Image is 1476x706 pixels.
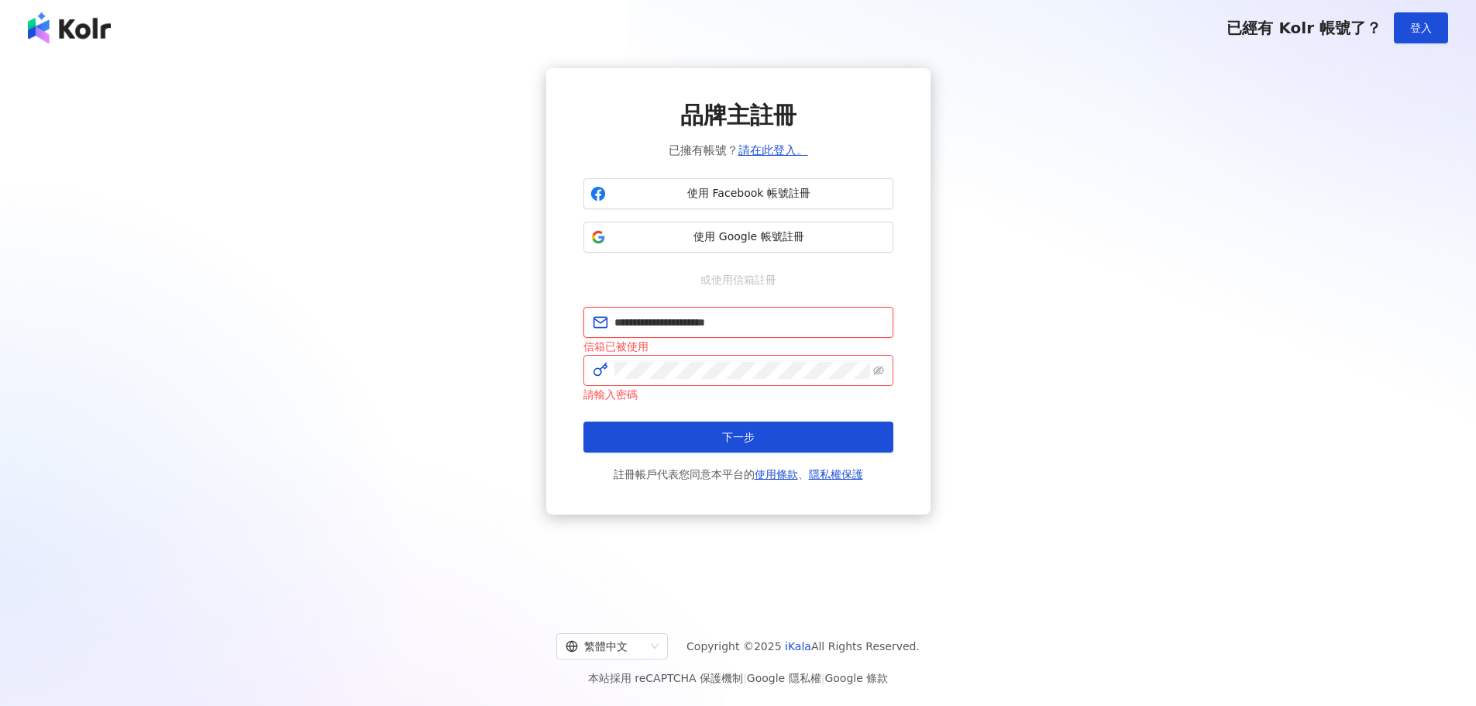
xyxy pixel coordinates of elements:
[583,422,893,453] button: 下一步
[755,468,798,480] a: 使用條款
[747,672,821,684] a: Google 隱私權
[785,640,811,653] a: iKala
[821,672,825,684] span: |
[614,465,863,484] span: 註冊帳戶代表您同意本平台的 、
[612,229,886,245] span: 使用 Google 帳號註冊
[583,222,893,253] button: 使用 Google 帳號註冊
[680,99,796,132] span: 品牌主註冊
[583,386,893,403] div: 請輸入密碼
[873,365,884,376] span: eye-invisible
[583,338,893,355] div: 信箱已被使用
[588,669,888,687] span: 本站採用 reCAPTCHA 保護機制
[1227,19,1381,37] span: 已經有 Kolr 帳號了？
[722,431,755,443] span: 下一步
[28,12,111,43] img: logo
[1410,22,1432,34] span: 登入
[583,178,893,209] button: 使用 Facebook 帳號註冊
[738,143,808,157] a: 請在此登入。
[690,271,787,288] span: 或使用信箱註冊
[566,634,645,659] div: 繁體中文
[612,186,886,201] span: 使用 Facebook 帳號註冊
[824,672,888,684] a: Google 條款
[1394,12,1448,43] button: 登入
[743,672,747,684] span: |
[669,141,808,160] span: 已擁有帳號？
[809,468,863,480] a: 隱私權保護
[686,637,920,656] span: Copyright © 2025 All Rights Reserved.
